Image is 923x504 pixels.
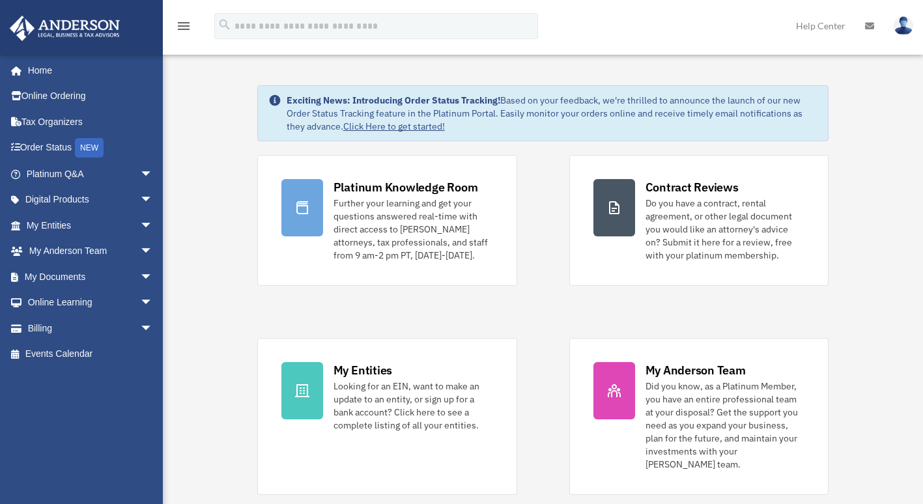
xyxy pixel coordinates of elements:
span: arrow_drop_down [140,238,166,265]
a: Billingarrow_drop_down [9,315,173,341]
div: Platinum Knowledge Room [334,179,478,195]
a: My Anderson Teamarrow_drop_down [9,238,173,264]
a: Events Calendar [9,341,173,367]
i: search [218,18,232,32]
span: arrow_drop_down [140,264,166,290]
div: NEW [75,138,104,158]
span: arrow_drop_down [140,161,166,188]
a: Contract Reviews Do you have a contract, rental agreement, or other legal document you would like... [569,155,829,286]
a: Click Here to get started! [343,120,445,132]
a: My Documentsarrow_drop_down [9,264,173,290]
span: arrow_drop_down [140,290,166,316]
a: Order StatusNEW [9,135,173,161]
img: Anderson Advisors Platinum Portal [6,16,124,41]
div: My Anderson Team [646,362,746,378]
i: menu [176,18,192,34]
div: Contract Reviews [646,179,739,195]
a: Digital Productsarrow_drop_down [9,187,173,213]
div: Further your learning and get your questions answered real-time with direct access to [PERSON_NAM... [334,197,493,262]
a: Home [9,57,166,83]
span: arrow_drop_down [140,187,166,214]
a: My Entities Looking for an EIN, want to make an update to an entity, or sign up for a bank accoun... [257,338,517,495]
span: arrow_drop_down [140,212,166,239]
span: arrow_drop_down [140,315,166,342]
div: Looking for an EIN, want to make an update to an entity, or sign up for a bank account? Click her... [334,380,493,432]
div: Did you know, as a Platinum Member, you have an entire professional team at your disposal? Get th... [646,380,805,471]
a: menu [176,23,192,34]
a: My Anderson Team Did you know, as a Platinum Member, you have an entire professional team at your... [569,338,829,495]
div: My Entities [334,362,392,378]
img: User Pic [894,16,913,35]
a: Online Learningarrow_drop_down [9,290,173,316]
a: My Entitiesarrow_drop_down [9,212,173,238]
div: Based on your feedback, we're thrilled to announce the launch of our new Order Status Tracking fe... [287,94,818,133]
a: Online Ordering [9,83,173,109]
a: Platinum Q&Aarrow_drop_down [9,161,173,187]
div: Do you have a contract, rental agreement, or other legal document you would like an attorney's ad... [646,197,805,262]
a: Platinum Knowledge Room Further your learning and get your questions answered real-time with dire... [257,155,517,286]
a: Tax Organizers [9,109,173,135]
strong: Exciting News: Introducing Order Status Tracking! [287,94,500,106]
